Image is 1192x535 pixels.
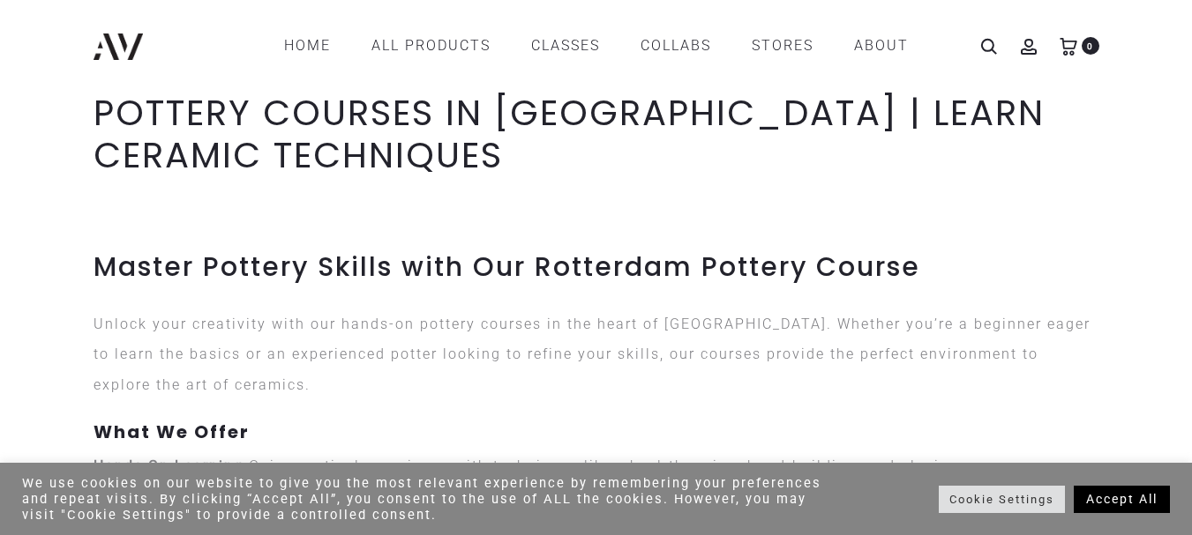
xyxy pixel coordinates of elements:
a: CLASSES [531,31,600,61]
div: We use cookies on our website to give you the most relevant experience by remembering your prefer... [22,475,826,523]
span: 0 [1082,37,1099,55]
a: STORES [752,31,813,61]
a: Cookie Settings [939,486,1065,513]
h2: Master Pottery Skills with Our Rotterdam Pottery Course [94,251,1099,283]
a: 0 [1060,37,1077,54]
h1: POTTERY COURSES IN [GEOGRAPHIC_DATA] | LEARN CERAMIC TECHNIQUES [94,92,1099,176]
p: Unlock your creativity with our hands-on pottery courses in the heart of [GEOGRAPHIC_DATA]. Wheth... [94,309,1099,400]
a: All products [371,31,491,61]
strong: What We Offer [94,420,250,444]
strong: Hands-On Learning: [94,457,249,474]
a: Home [284,31,331,61]
a: Accept All [1074,486,1170,513]
a: ABOUT [854,31,909,61]
a: COLLABS [641,31,711,61]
